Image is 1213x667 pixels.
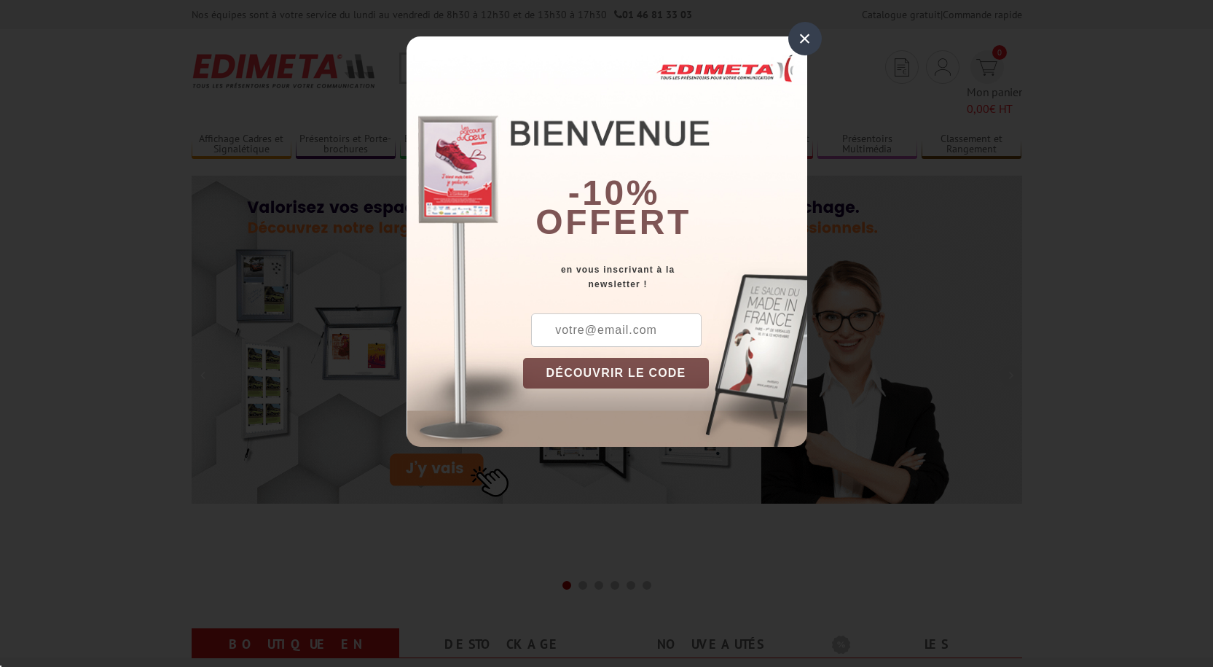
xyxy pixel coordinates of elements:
b: -10% [568,173,660,212]
button: DÉCOUVRIR LE CODE [523,358,710,389]
div: × [788,22,822,55]
div: en vous inscrivant à la newsletter ! [523,262,807,292]
font: offert [535,203,691,241]
input: votre@email.com [531,313,702,347]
